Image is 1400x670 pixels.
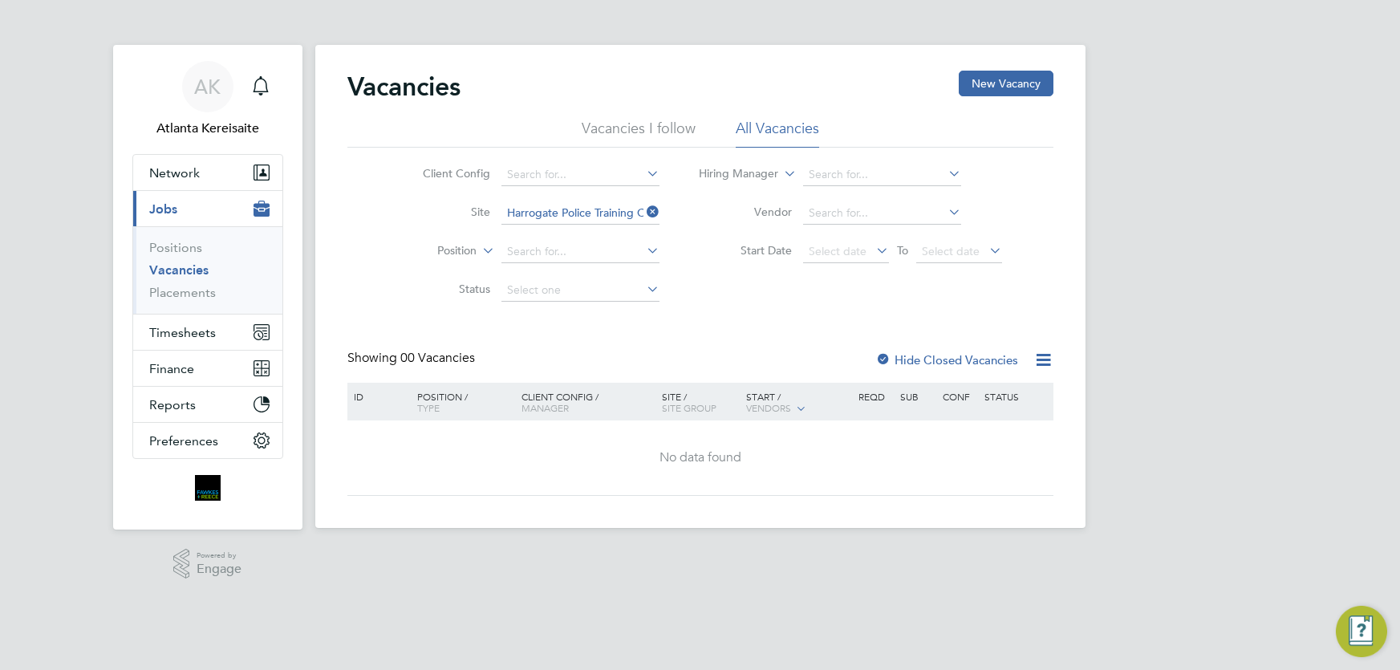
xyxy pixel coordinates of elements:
[149,201,177,217] span: Jobs
[149,433,218,449] span: Preferences
[501,241,659,263] input: Search for...
[149,240,202,255] a: Positions
[521,401,569,414] span: Manager
[149,285,216,300] a: Placements
[662,401,716,414] span: Site Group
[854,383,896,410] div: Reqd
[398,205,490,219] label: Site
[658,383,742,421] div: Site /
[113,45,302,530] nav: Main navigation
[133,351,282,386] button: Finance
[133,155,282,190] button: Network
[959,71,1053,96] button: New Vacancy
[197,562,241,576] span: Engage
[132,119,283,138] span: Atlanta Kereisaite
[149,361,194,376] span: Finance
[501,279,659,302] input: Select one
[686,166,778,182] label: Hiring Manager
[347,350,478,367] div: Showing
[803,164,961,186] input: Search for...
[195,475,221,501] img: bromak-logo-retina.png
[746,401,791,414] span: Vendors
[384,243,477,259] label: Position
[133,387,282,422] button: Reports
[350,383,406,410] div: ID
[173,549,241,579] a: Powered byEngage
[939,383,980,410] div: Conf
[700,205,792,219] label: Vendor
[149,325,216,340] span: Timesheets
[417,401,440,414] span: Type
[133,315,282,350] button: Timesheets
[922,244,980,258] span: Select date
[501,164,659,186] input: Search for...
[347,71,461,103] h2: Vacancies
[405,383,517,421] div: Position /
[398,166,490,181] label: Client Config
[133,423,282,458] button: Preferences
[398,282,490,296] label: Status
[197,549,241,562] span: Powered by
[875,352,1018,367] label: Hide Closed Vacancies
[133,191,282,226] button: Jobs
[896,383,938,410] div: Sub
[803,202,961,225] input: Search for...
[133,226,282,314] div: Jobs
[582,119,696,148] li: Vacancies I follow
[1336,606,1387,657] button: Engage Resource Center
[892,240,913,261] span: To
[194,76,221,97] span: AK
[350,449,1051,466] div: No data found
[149,262,209,278] a: Vacancies
[517,383,658,421] div: Client Config /
[149,397,196,412] span: Reports
[742,383,854,423] div: Start /
[501,202,659,225] input: Search for...
[736,119,819,148] li: All Vacancies
[980,383,1050,410] div: Status
[132,475,283,501] a: Go to home page
[149,165,200,181] span: Network
[400,350,475,366] span: 00 Vacancies
[132,61,283,138] a: AKAtlanta Kereisaite
[809,244,866,258] span: Select date
[700,243,792,258] label: Start Date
